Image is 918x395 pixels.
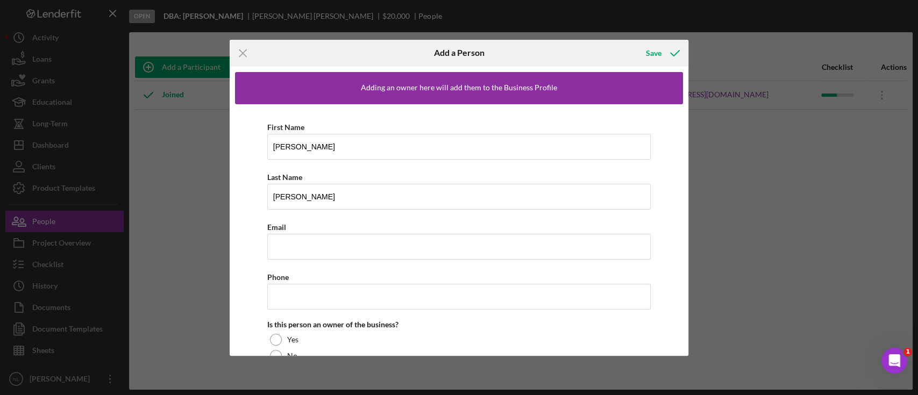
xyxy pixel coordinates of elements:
[903,348,912,356] span: 1
[881,348,907,374] iframe: Intercom live chat
[267,123,304,132] label: First Name
[267,173,302,182] label: Last Name
[267,272,289,282] label: Phone
[287,335,298,344] label: Yes
[635,42,688,64] button: Save
[267,222,286,232] label: Email
[646,42,661,64] div: Save
[267,320,651,329] div: Is this person an owner of the business?
[361,83,557,92] div: Adding an owner here will add them to the Business Profile
[287,351,297,360] label: No
[434,48,485,58] h6: Add a Person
